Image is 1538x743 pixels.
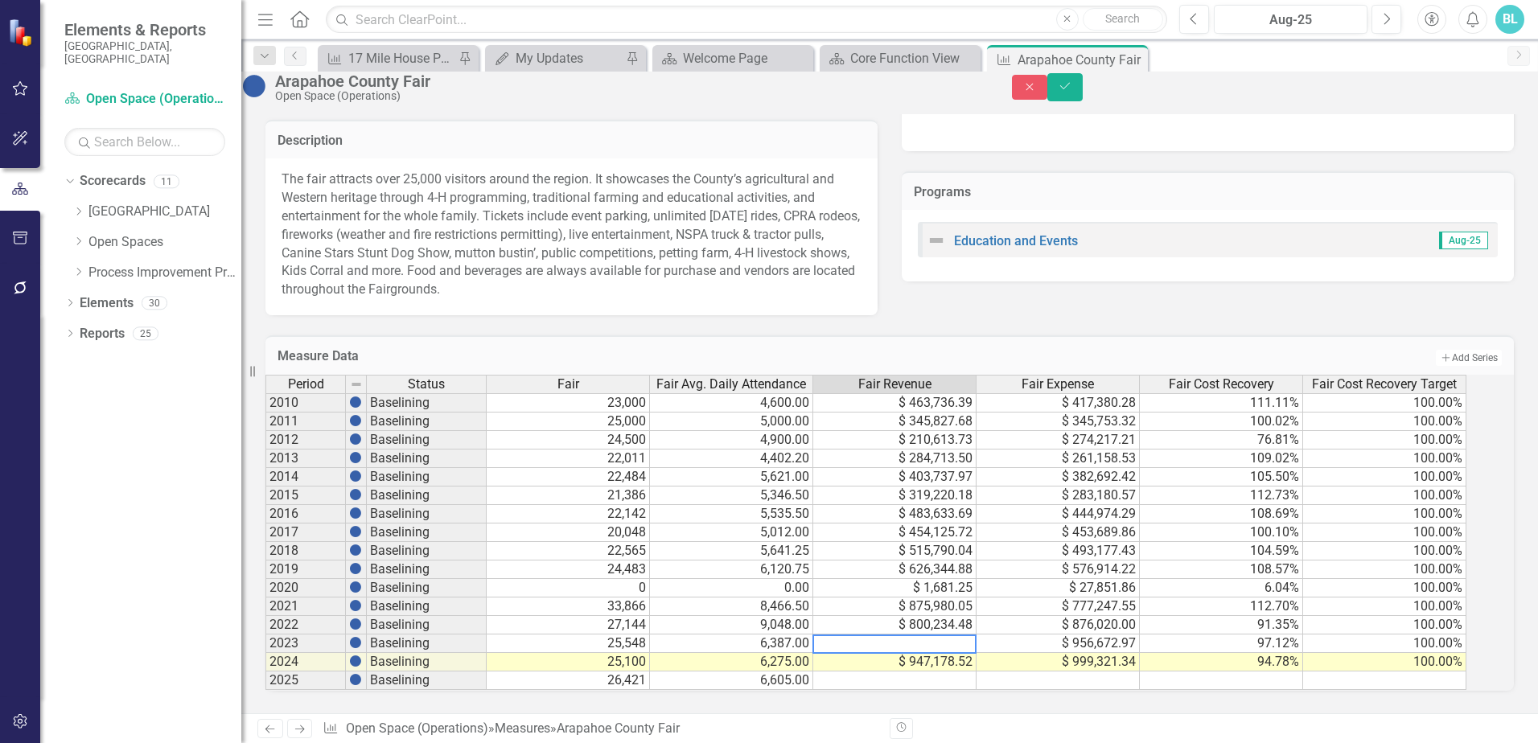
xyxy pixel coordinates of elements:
[265,579,346,597] td: 2020
[487,597,650,616] td: 33,866
[349,507,362,519] img: BgCOk07PiH71IgAAAABJRU5ErkJggg==
[954,233,1078,248] a: Education and Events
[1140,486,1303,505] td: 112.73%
[650,653,813,671] td: 6,275.00
[1495,5,1524,34] div: BL
[142,296,167,310] div: 30
[1140,393,1303,413] td: 111.11%
[1214,5,1367,34] button: Aug-25
[8,18,36,46] img: ClearPoint Strategy
[977,634,1140,653] td: $ 956,672.97
[265,505,346,523] td: 2016
[1303,523,1466,542] td: 100.00%
[265,597,346,616] td: 2021
[265,523,346,542] td: 2017
[323,720,878,738] div: » »
[1303,542,1466,560] td: 100.00%
[656,48,809,68] a: Welcome Page
[88,264,241,282] a: Process Improvement Program
[977,486,1140,505] td: $ 283,180.57
[1140,597,1303,616] td: 112.70%
[487,468,650,486] td: 22,484
[977,413,1140,431] td: $ 345,753.32
[367,579,487,597] td: Baselining
[824,48,977,68] a: Core Function View
[914,185,1502,199] h3: Programs
[346,720,488,736] a: Open Space (Operations)
[1140,560,1303,579] td: 108.57%
[367,616,487,634] td: Baselining
[487,671,650,690] td: 26,421
[1140,468,1303,486] td: 105.50%
[88,203,241,221] a: [GEOGRAPHIC_DATA]
[977,542,1140,560] td: $ 493,177.43
[487,560,650,579] td: 24,483
[275,90,980,102] div: Open Space (Operations)
[977,523,1140,542] td: $ 453,689.86
[408,377,445,392] span: Status
[349,636,362,649] img: BgCOk07PiH71IgAAAABJRU5ErkJggg==
[650,523,813,542] td: 5,012.00
[1303,468,1466,486] td: 100.00%
[1140,505,1303,523] td: 108.69%
[977,449,1140,468] td: $ 261,158.53
[1140,616,1303,634] td: 91.35%
[348,48,454,68] div: 17 Mile House Programming
[813,542,977,560] td: $ 515,790.04
[650,560,813,579] td: 6,120.75
[1303,449,1466,468] td: 100.00%
[650,431,813,449] td: 4,900.00
[813,431,977,449] td: $ 210,613.73
[1140,634,1303,653] td: 97.12%
[813,560,977,579] td: $ 626,344.88
[1219,10,1362,30] div: Aug-25
[367,653,487,671] td: Baselining
[349,562,362,575] img: BgCOk07PiH71IgAAAABJRU5ErkJggg==
[1140,542,1303,560] td: 104.59%
[813,486,977,505] td: $ 319,220.18
[650,542,813,560] td: 5,641.25
[487,486,650,505] td: 21,386
[282,170,862,299] p: The fair attracts over 25,000 visitors around the region. It showcases the County’s agricultural ...
[349,414,362,427] img: BgCOk07PiH71IgAAAABJRU5ErkJggg==
[349,470,362,482] img: BgCOk07PiH71IgAAAABJRU5ErkJggg==
[80,172,146,191] a: Scorecards
[487,542,650,560] td: 22,565
[64,39,225,66] small: [GEOGRAPHIC_DATA], [GEOGRAPHIC_DATA]
[1140,413,1303,431] td: 100.02%
[349,655,362,667] img: BgCOk07PiH71IgAAAABJRU5ErkJggg==
[265,634,346,653] td: 2023
[367,413,487,431] td: Baselining
[349,544,362,556] img: BgCOk07PiH71IgAAAABJRU5ErkJggg==
[813,523,977,542] td: $ 454,125.72
[650,413,813,431] td: 5,000.00
[813,505,977,523] td: $ 483,633.69
[650,616,813,634] td: 9,048.00
[1303,634,1466,653] td: 100.00%
[927,231,946,250] img: Not Defined
[322,48,454,68] a: 17 Mile House Programming
[133,326,158,340] div: 25
[64,128,225,156] input: Search Below...
[487,505,650,523] td: 22,142
[656,377,806,392] span: Fair Avg. Daily Attendance
[977,597,1140,616] td: $ 777,247.55
[349,581,362,593] img: BgCOk07PiH71IgAAAABJRU5ErkJggg==
[367,542,487,560] td: Baselining
[487,413,650,431] td: 25,000
[1140,431,1303,449] td: 76.81%
[367,393,487,413] td: Baselining
[241,73,267,99] img: Baselining
[367,671,487,690] td: Baselining
[1303,393,1466,413] td: 100.00%
[265,449,346,468] td: 2013
[349,451,362,464] img: BgCOk07PiH71IgAAAABJRU5ErkJggg==
[367,634,487,653] td: Baselining
[1303,505,1466,523] td: 100.00%
[977,431,1140,449] td: $ 274,217.21
[265,486,346,505] td: 2015
[813,616,977,634] td: $ 800,234.48
[367,468,487,486] td: Baselining
[1312,377,1457,392] span: Fair Cost Recovery Target
[1140,579,1303,597] td: 6.04%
